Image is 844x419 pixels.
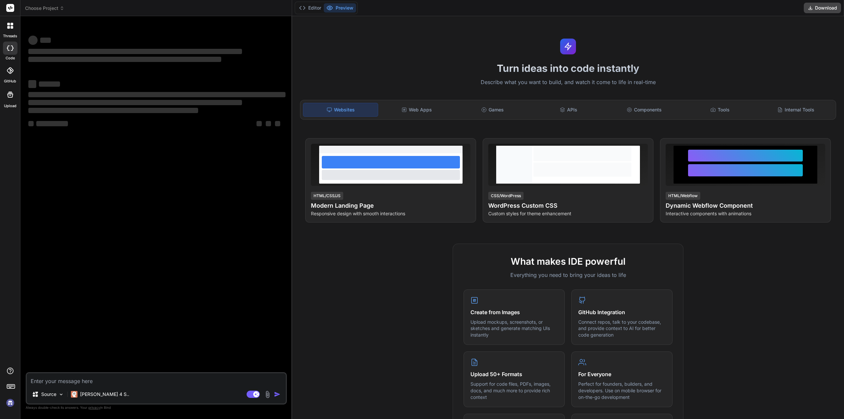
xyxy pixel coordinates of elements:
span: ‌ [266,121,271,126]
h2: What makes IDE powerful [464,254,673,268]
img: icon [274,391,281,398]
p: Perfect for founders, builders, and developers. Use on mobile browser for on-the-go development [578,381,666,400]
p: Describe what you want to build, and watch it come to life in real-time [296,78,840,87]
p: Source [41,391,56,398]
p: Responsive design with smooth interactions [311,210,470,217]
h4: Dynamic Webflow Component [666,201,825,210]
span: ‌ [40,38,51,43]
span: ‌ [28,80,36,88]
label: threads [3,33,17,39]
img: attachment [264,391,271,398]
img: signin [5,397,16,408]
span: ‌ [275,121,280,126]
span: ‌ [28,92,286,97]
p: Upload mockups, screenshots, or sketches and generate matching UIs instantly [470,319,558,338]
div: APIs [531,103,606,117]
h4: Create from Images [470,308,558,316]
p: Always double-check its answers. Your in Bind [26,404,287,411]
label: GitHub [4,78,16,84]
div: HTML/Webflow [666,192,700,200]
h4: WordPress Custom CSS [488,201,648,210]
button: Download [804,3,841,13]
div: Games [455,103,530,117]
h4: Upload 50+ Formats [470,370,558,378]
img: Claude 4 Sonnet [71,391,77,398]
h1: Turn ideas into code instantly [296,62,840,74]
p: Support for code files, PDFs, images, docs, and much more to provide rich context [470,381,558,400]
span: ‌ [28,100,242,105]
span: ‌ [39,81,60,87]
span: ‌ [28,57,221,62]
span: Choose Project [25,5,64,12]
span: privacy [88,405,100,409]
div: Components [607,103,681,117]
p: Connect repos, talk to your codebase, and provide context to AI for better code generation [578,319,666,338]
h4: For Everyone [578,370,666,378]
span: ‌ [256,121,262,126]
h4: Modern Landing Page [311,201,470,210]
span: ‌ [28,49,242,54]
img: Pick Models [58,392,64,397]
div: Websites [303,103,378,117]
div: Internal Tools [759,103,833,117]
div: Web Apps [379,103,454,117]
p: Everything you need to bring your ideas to life [464,271,673,279]
h4: GitHub Integration [578,308,666,316]
label: Upload [4,103,16,109]
p: [PERSON_NAME] 4 S.. [80,391,129,398]
div: Tools [683,103,757,117]
p: Custom styles for theme enhancement [488,210,648,217]
span: ‌ [28,108,198,113]
div: CSS/WordPress [488,192,524,200]
button: Preview [324,3,356,13]
span: ‌ [28,121,34,126]
span: ‌ [36,121,68,126]
p: Interactive components with animations [666,210,825,217]
label: code [6,55,15,61]
button: Editor [296,3,324,13]
span: ‌ [28,36,38,45]
div: HTML/CSS/JS [311,192,343,200]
